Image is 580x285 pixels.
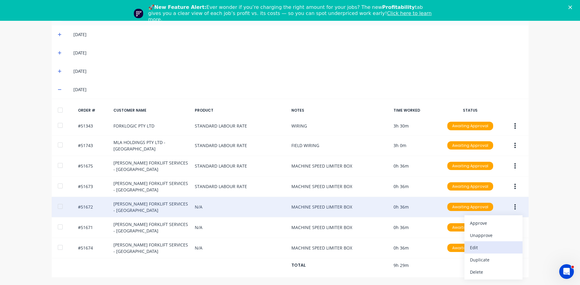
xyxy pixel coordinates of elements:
button: Edit [464,241,523,254]
div: PRODUCT [195,108,286,113]
div: Duplicate [470,255,517,264]
div: Unapprove [470,231,517,240]
div: Awaiting Approval [447,162,493,170]
div: [DATE] [73,50,522,56]
div: Awaiting Approval [447,223,493,232]
div: Awaiting Approval [447,182,493,191]
div: CUSTOMER NAME [113,108,190,113]
div: Approve [470,219,517,228]
div: Awaiting Approval [447,122,493,130]
div: Delete [470,268,517,276]
button: Awaiting Approval [447,141,493,150]
div: Awaiting Approval [447,203,493,211]
button: Approve [464,217,523,229]
div: Close [568,6,574,9]
button: Awaiting Approval [447,121,493,131]
button: Awaiting Approval [447,202,493,212]
button: Duplicate [464,254,523,266]
div: ORDER # [78,108,109,113]
button: Awaiting Approval [447,182,493,191]
button: Unapprove [464,229,523,241]
button: Awaiting Approval [447,161,493,171]
button: Awaiting Approval [447,243,493,253]
div: [DATE] [73,31,522,38]
div: Edit [470,243,517,252]
div: Awaiting Approval [447,141,493,150]
div: TIME WORKED [393,108,439,113]
div: Awaiting Approval [447,244,493,252]
div: NOTES [291,108,389,113]
div: [DATE] [73,68,522,75]
button: Delete [464,266,523,278]
a: Click here to learn more. [148,10,432,22]
b: New Feature Alert: [154,4,207,10]
div: STATUS [444,108,496,113]
div: [DATE] [73,86,522,93]
button: Awaiting Approval [447,223,493,232]
img: Profile image for Team [134,9,143,18]
b: Profitability [382,4,415,10]
div: 🚀 Ever wonder if you’re charging the right amount for your jobs? The new tab gives you a clear vi... [148,4,437,23]
iframe: Intercom live chat [559,264,574,279]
